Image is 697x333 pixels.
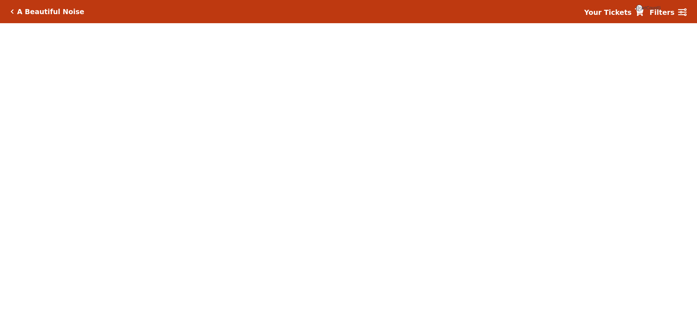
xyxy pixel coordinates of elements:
span: {{cartCount}} [636,5,643,11]
a: Filters [649,7,686,18]
strong: Filters [649,8,674,16]
strong: Your Tickets [584,8,632,16]
a: Your Tickets {{cartCount}} [584,7,644,18]
h5: A Beautiful Noise [17,8,84,16]
a: Click here to go back to filters [11,9,14,14]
